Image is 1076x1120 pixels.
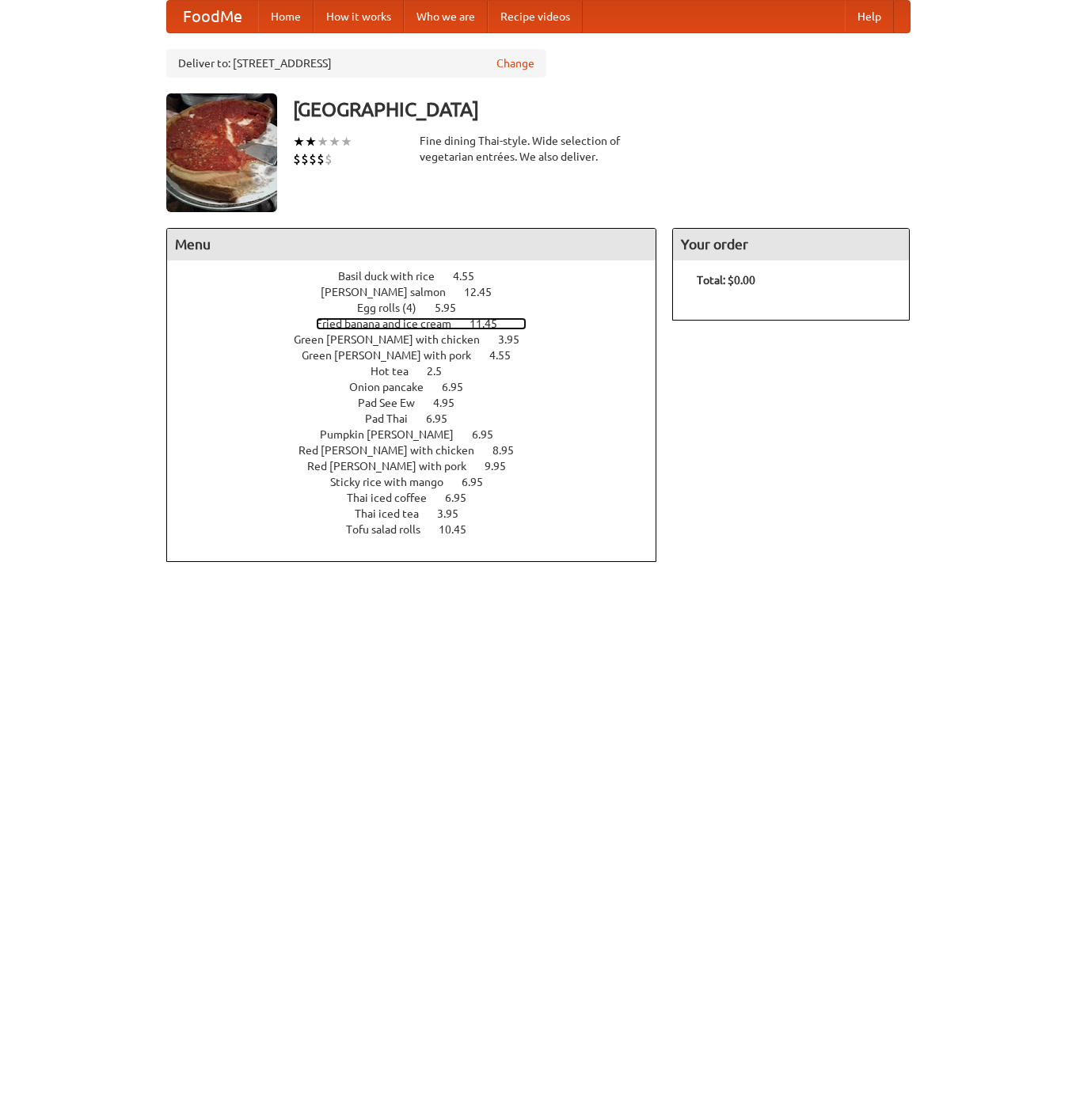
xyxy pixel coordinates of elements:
span: [PERSON_NAME] salmon [321,286,462,298]
a: Egg rolls (4) 5.95 [357,302,485,314]
span: Pad See Ew [358,397,431,409]
a: Sticky rice with mango 6.95 [330,476,512,488]
li: $ [317,150,325,168]
b: Total: $0.00 [697,274,755,287]
span: 6.95 [426,412,463,425]
span: Fried banana and ice cream [316,317,467,330]
span: 3.95 [498,333,535,346]
span: Pad Thai [365,412,424,425]
div: Deliver to: [STREET_ADDRESS] [166,49,546,78]
span: 6.95 [472,428,509,441]
span: Tofu salad rolls [346,523,436,536]
li: ★ [293,133,305,150]
span: Onion pancake [349,381,439,393]
a: [PERSON_NAME] salmon 12.45 [321,286,521,298]
li: ★ [305,133,317,150]
span: Green [PERSON_NAME] with pork [302,349,487,362]
a: Fried banana and ice cream 11.45 [316,317,527,330]
a: FoodMe [167,1,258,32]
span: 5.95 [435,302,472,314]
span: 4.55 [453,270,490,283]
a: Who we are [404,1,488,32]
a: Red [PERSON_NAME] with chicken 8.95 [298,444,543,457]
span: Egg rolls (4) [357,302,432,314]
img: angular.jpg [166,93,277,212]
span: Basil duck with rice [338,270,451,283]
span: Sticky rice with mango [330,476,459,488]
a: Thai iced coffee 6.95 [347,492,496,504]
span: 6.95 [442,381,479,393]
span: 8.95 [492,444,530,457]
a: Home [258,1,314,32]
span: Pumpkin [PERSON_NAME] [320,428,470,441]
span: Green [PERSON_NAME] with chicken [294,333,496,346]
a: How it works [314,1,404,32]
span: 9.95 [485,460,522,473]
h4: Your order [673,229,909,260]
a: Pad See Ew 4.95 [358,397,484,409]
li: $ [325,150,333,168]
span: Thai iced coffee [347,492,443,504]
a: Help [845,1,894,32]
a: Onion pancake 6.95 [349,381,492,393]
a: Thai iced tea 3.95 [355,507,488,520]
a: Hot tea 2.5 [371,365,471,378]
div: Fine dining Thai-style. Wide selection of vegetarian entrées. We also deliver. [420,133,657,165]
span: 4.55 [489,349,527,362]
span: 10.45 [439,523,482,536]
li: ★ [317,133,329,150]
span: 6.95 [445,492,482,504]
li: ★ [340,133,352,150]
li: $ [293,150,301,168]
a: Change [496,55,534,71]
a: Pumpkin [PERSON_NAME] 6.95 [320,428,523,441]
li: $ [301,150,309,168]
span: Red [PERSON_NAME] with chicken [298,444,490,457]
span: 2.5 [427,365,458,378]
a: Green [PERSON_NAME] with chicken 3.95 [294,333,549,346]
a: Pad Thai 6.95 [365,412,477,425]
a: Recipe videos [488,1,583,32]
a: Green [PERSON_NAME] with pork 4.55 [302,349,540,362]
li: ★ [329,133,340,150]
a: Basil duck with rice 4.55 [338,270,504,283]
span: 6.95 [462,476,499,488]
a: Tofu salad rolls 10.45 [346,523,496,536]
h3: [GEOGRAPHIC_DATA] [293,93,911,125]
a: Red [PERSON_NAME] with pork 9.95 [307,460,535,473]
span: Red [PERSON_NAME] with pork [307,460,482,473]
h4: Menu [167,229,656,260]
span: 11.45 [470,317,513,330]
span: Thai iced tea [355,507,435,520]
li: $ [309,150,317,168]
span: 3.95 [437,507,474,520]
span: Hot tea [371,365,424,378]
span: 4.95 [433,397,470,409]
span: 12.45 [464,286,508,298]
